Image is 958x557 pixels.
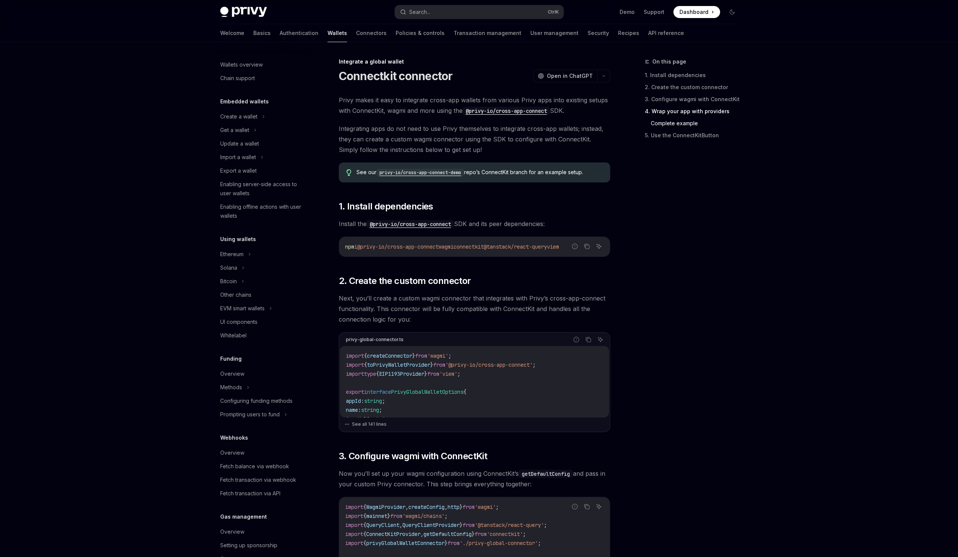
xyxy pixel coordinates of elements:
svg: Tip [346,169,352,176]
a: privy-io/cross-app-connect-demo [376,169,464,175]
span: } [424,370,427,377]
span: npm [345,243,354,250]
span: } [460,504,463,510]
span: Integrating apps do not need to use Privy themselves to integrate cross-app wallets; instead, the... [339,123,610,155]
span: , [405,504,408,510]
div: Fetch balance via webhook [220,462,289,471]
span: '@tanstack/react-query' [475,522,544,528]
div: Fetch transaction via API [220,489,280,498]
div: Overview [220,448,244,457]
span: string [373,416,391,422]
span: ?: [367,416,373,422]
span: import [345,522,363,528]
a: Overview [214,525,311,539]
span: from [427,370,439,377]
code: privy-io/cross-app-connect-demo [376,169,464,176]
span: type [364,370,376,377]
span: '@privy-io/cross-app-connect' [445,361,533,368]
span: , [445,504,448,510]
a: Wallets [327,24,347,42]
span: Ctrl K [548,9,559,15]
a: Transaction management [454,24,521,42]
span: import [346,361,364,368]
a: Authentication [280,24,318,42]
span: interface [364,389,391,395]
button: Ask AI [594,502,604,511]
span: 'wagmi' [475,504,496,510]
h1: Connectkit connector [339,69,453,83]
span: } [430,361,433,368]
code: getDefaultConfig [519,470,573,478]
div: Get a wallet [220,126,249,135]
div: Configuring funding methods [220,396,292,405]
span: createConfig [408,504,445,510]
span: Dashboard [679,8,708,16]
span: ; [382,398,385,404]
span: PrivyGlobalWalletOptions [391,389,463,395]
span: , [399,522,402,528]
button: Ask AI [596,335,605,345]
span: WagmiProvider [366,504,405,510]
a: Configuring funding methods [214,394,311,408]
a: Policies & controls [396,24,445,42]
div: Whitelabel [220,331,247,340]
a: 2. Create the custom connector [645,81,744,93]
span: ; [457,370,460,377]
div: Other chains [220,290,251,299]
span: { [376,370,379,377]
span: 2. Create the custom connector [339,275,471,287]
div: Enabling server-side access to user wallets [220,180,306,198]
a: Update a wallet [214,137,311,150]
button: Copy the contents from the code block [582,502,592,511]
div: UI components [220,317,257,326]
span: ; [445,513,448,519]
span: toPrivyWalletProvider [367,361,430,368]
a: Wallets overview [214,58,311,71]
a: Export a wallet [214,164,311,178]
span: mainnet [366,513,387,519]
div: Search... [409,8,430,17]
a: Fetch transaction via API [214,487,311,500]
span: from [415,352,427,359]
a: Recipes [618,24,639,42]
a: Security [588,24,609,42]
span: : [358,407,361,413]
span: Now you’ll set up your wagmi configuration using ConnectKit’s and pass in your custom Privy conne... [339,468,610,489]
span: http [448,504,460,510]
span: } [387,513,390,519]
span: export [346,389,364,395]
a: Complete example [651,117,744,129]
span: { [363,522,366,528]
span: ; [496,504,499,510]
a: Fetch balance via webhook [214,460,311,473]
a: @privy-io/cross-app-connect [367,220,454,228]
div: Setting up sponsorship [220,541,277,550]
a: Connectors [356,24,387,42]
span: QueryClient [366,522,399,528]
a: 5. Use the ConnectKitButton [645,129,744,141]
h5: Using wallets [220,235,256,244]
a: Support [644,8,664,16]
div: Export a wallet [220,166,257,175]
div: Bitcoin [220,277,237,286]
button: Report incorrect code [570,241,580,251]
span: { [363,504,366,510]
span: import [345,504,363,510]
span: ; [391,416,394,422]
h5: Webhooks [220,433,248,442]
span: } [412,352,415,359]
span: { [363,513,366,519]
span: viem [547,243,559,250]
span: connectkit [454,243,484,250]
a: User management [530,24,579,42]
span: Next, you’ll create a custom wagmi connector that integrates with Privy’s cross-app-connect funct... [339,293,610,325]
span: wagmi [439,243,454,250]
button: Ask AI [594,241,604,251]
div: Ethereum [220,250,244,259]
button: See all 141 lines [344,419,605,430]
span: QueryClientProvider [402,522,460,528]
div: Overview [220,369,244,378]
a: Enabling offline actions with user wallets [214,200,311,223]
div: privy-global-connector.ts [346,335,404,345]
div: Solana [220,263,237,272]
